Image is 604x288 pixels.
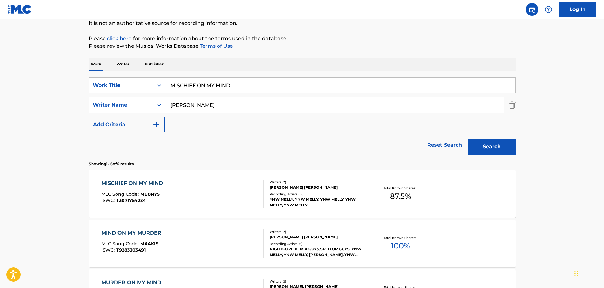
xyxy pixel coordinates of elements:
span: T3071754224 [116,198,146,203]
span: MA4KIS [140,241,158,247]
div: Drag [574,264,578,283]
div: YNW MELLY, YNW MELLY, YNW MELLY, YNW MELLY, YNW MELLY [270,197,365,208]
p: Work [89,58,103,71]
div: MURDER ON MY MIND [101,279,164,286]
div: MISCHIEF ON MY MIND [101,180,166,187]
div: Recording Artists ( 17 ) [270,192,365,197]
a: MIND ON MY MURDERMLC Song Code:MA4KISISWC:T9283303491Writers (2)[PERSON_NAME] [PERSON_NAME]Record... [89,220,516,267]
button: Add Criteria [89,117,165,132]
div: Recording Artists ( 6 ) [270,242,365,246]
p: Please review the Musical Works Database [89,42,516,50]
p: It is not an authoritative source for recording information. [89,20,516,27]
span: ISWC : [101,247,116,253]
span: 87.5 % [390,191,411,202]
div: MIND ON MY MURDER [101,229,164,237]
img: MLC Logo [8,5,32,14]
p: Publisher [143,58,165,71]
a: MISCHIEF ON MY MINDMLC Song Code:MB8NYSISWC:T3071754224Writers (2)[PERSON_NAME] [PERSON_NAME]Reco... [89,170,516,218]
p: Writer [115,58,131,71]
img: search [528,6,536,13]
iframe: Chat Widget [572,258,604,288]
span: MLC Song Code : [101,241,140,247]
div: Writers ( 2 ) [270,279,365,284]
div: Writers ( 2 ) [270,180,365,185]
div: [PERSON_NAME] [PERSON_NAME] [270,234,365,240]
p: Showing 1 - 6 of 6 results [89,161,134,167]
a: Log In [559,2,596,17]
p: Please for more information about the terms used in the database. [89,35,516,42]
span: 100 % [391,240,410,252]
a: click here [107,35,132,41]
a: Terms of Use [199,43,233,49]
span: T9283303491 [116,247,146,253]
div: Help [542,3,555,16]
button: Search [468,139,516,155]
p: Total Known Shares: [384,186,417,191]
div: Work Title [93,82,150,89]
form: Search Form [89,77,516,158]
span: ISWC : [101,198,116,203]
div: Writer Name [93,101,150,109]
div: NIGHTCORE REMIX GUYS,SPED UP GUYS, YNW MELLY, YNW MELLY, [PERSON_NAME], YNW MELLY [270,246,365,258]
a: Public Search [526,3,538,16]
div: [PERSON_NAME] [PERSON_NAME] [270,185,365,190]
img: Delete Criterion [509,97,516,113]
p: Total Known Shares: [384,236,417,240]
a: Reset Search [424,138,465,152]
span: MLC Song Code : [101,191,140,197]
img: 9d2ae6d4665cec9f34b9.svg [152,121,160,128]
span: MB8NYS [140,191,160,197]
img: help [545,6,552,13]
div: Writers ( 2 ) [270,230,365,234]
